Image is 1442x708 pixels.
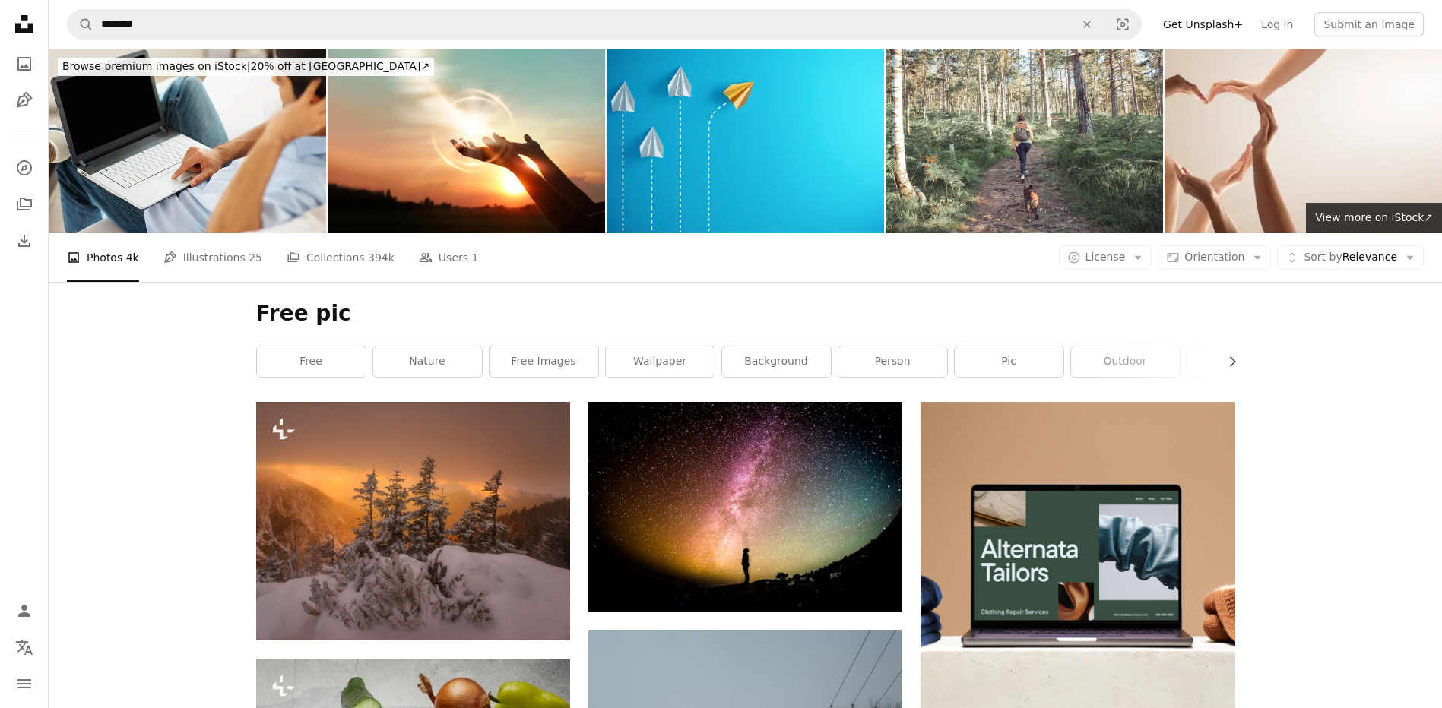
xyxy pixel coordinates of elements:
button: Search Unsplash [68,10,93,39]
button: scroll list to the right [1219,346,1235,377]
span: 1 [472,249,479,266]
a: Download History [9,226,40,256]
img: silhouette photography of person [588,402,902,611]
img: No better adventure buddy [886,49,1163,233]
img: Closeup of guy working on a laptop indoor [49,49,326,233]
img: Leadership Concept With Paper Airplanes [607,49,884,233]
img: Woman hands praying for blessing from god on sunset background [328,49,605,233]
span: Relevance [1304,250,1397,265]
a: silhouette photography of person [588,499,902,513]
h1: Free pic [256,300,1235,327]
button: Language [9,632,40,662]
a: Users 1 [419,233,479,282]
a: the sun is setting over a snowy mountain [256,514,570,527]
a: Browse premium images on iStock|20% off at [GEOGRAPHIC_DATA]↗ [49,49,443,85]
a: free images [490,346,598,377]
a: cover [1187,346,1296,377]
span: 394k [368,249,395,266]
a: Photos [9,49,40,79]
a: background [722,346,831,377]
form: Find visuals sitewide [67,9,1142,40]
img: The concept of unity, cooperation, teamwork and charity. [1165,49,1442,233]
a: Illustrations 25 [163,233,262,282]
img: the sun is setting over a snowy mountain [256,402,570,640]
button: Menu [9,668,40,699]
a: Log in [1252,12,1302,36]
button: Submit an image [1314,12,1424,36]
a: Home — Unsplash [9,9,40,43]
a: Collections [9,189,40,220]
button: Clear [1070,10,1104,39]
a: Explore [9,153,40,183]
a: free [257,346,366,377]
a: wallpaper [606,346,715,377]
span: 20% off at [GEOGRAPHIC_DATA] ↗ [62,60,429,72]
span: View more on iStock ↗ [1315,211,1433,223]
a: Illustrations [9,85,40,115]
button: Sort byRelevance [1277,245,1424,270]
span: Browse premium images on iStock | [62,60,250,72]
span: Orientation [1184,251,1244,263]
span: Sort by [1304,251,1342,263]
a: Log in / Sign up [9,596,40,626]
span: License [1085,251,1126,263]
a: nature [373,346,482,377]
button: Visual search [1104,10,1141,39]
a: person [838,346,947,377]
button: Orientation [1158,245,1271,270]
span: 25 [249,249,262,266]
button: License [1059,245,1152,270]
a: Get Unsplash+ [1154,12,1252,36]
a: outdoor [1071,346,1180,377]
a: View more on iStock↗ [1306,203,1442,233]
a: pic [955,346,1063,377]
a: Collections 394k [287,233,395,282]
